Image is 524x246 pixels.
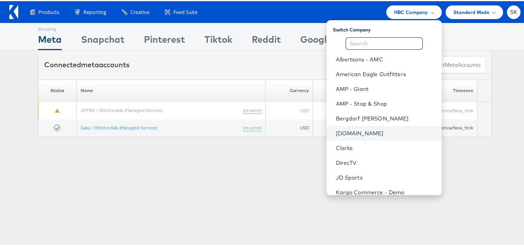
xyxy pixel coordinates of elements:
[313,101,396,118] td: 1805005506194464
[336,187,436,195] a: Kargo Commerce - Demo
[346,36,423,49] input: Search
[83,7,106,15] span: Reporting
[510,9,517,14] span: SK
[313,79,396,101] th: ID
[313,118,396,136] td: 10159297146815004
[445,60,458,68] span: meta
[266,101,313,118] td: USD
[419,55,486,73] button: ConnectmetaAccounts
[77,79,266,101] th: Name
[336,158,436,166] a: DirecTV
[44,59,130,69] div: Connected accounts
[336,113,436,121] a: Bergdorf [PERSON_NAME]
[81,124,157,129] a: Saks / StitcherAds (Managed Service)
[300,31,332,49] div: Google
[336,84,436,92] a: AMP - Giant
[173,7,197,15] span: Feed Suite
[394,7,428,15] span: HBC Company
[336,173,436,180] a: JD Sports
[333,22,442,32] div: Switch Company
[336,99,436,106] a: AMP - Stop & Shop
[252,31,281,49] div: Reddit
[243,106,261,113] a: (rename)
[336,54,436,62] a: Albertsons - AMC
[81,59,99,68] span: meta
[144,31,185,49] div: Pinterest
[38,31,62,49] div: Meta
[266,79,313,101] th: Currency
[336,143,436,151] a: Clarks
[336,128,436,136] a: [DOMAIN_NAME]
[38,79,77,101] th: Status
[81,31,125,49] div: Snapchat
[38,7,59,15] span: Products
[38,22,62,31] div: Showing
[81,106,163,112] a: OFF5th / StitcherAds (Managed Service)
[204,31,232,49] div: Tiktok
[266,118,313,136] td: USD
[243,124,261,130] a: (rename)
[130,7,149,15] span: Creative
[453,7,489,15] span: Standard Mode
[336,69,436,77] a: American Eagle Outfitters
